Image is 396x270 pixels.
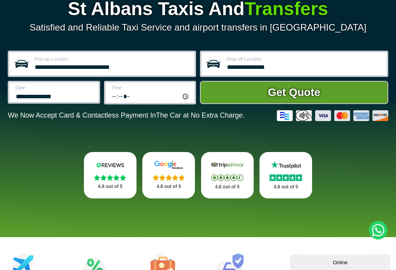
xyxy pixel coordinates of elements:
[92,182,128,191] p: 4.8 out of 5
[151,161,186,169] img: Google
[142,152,195,198] a: Google Stars 4.8 out of 5
[270,174,302,181] img: Stars
[151,182,186,191] p: 4.8 out of 5
[200,81,388,104] button: Get Quote
[268,161,304,169] img: Trustpilot
[268,182,304,192] p: 4.8 out of 5
[34,57,190,62] label: Pick-up Location
[259,152,312,198] a: Trustpilot Stars 4.8 out of 5
[210,161,245,169] img: Tripadvisor
[15,85,94,90] label: Date
[111,85,190,90] label: Time
[153,174,185,181] img: Stars
[226,57,382,62] label: Drop-off Location
[92,161,128,169] img: Reviews.io
[211,174,243,181] img: Stars
[8,111,244,120] p: We Now Accept Card & Contactless Payment In
[8,22,388,33] p: Satisfied and Reliable Taxi Service and airport transfers in [GEOGRAPHIC_DATA]
[201,152,254,198] a: Tripadvisor Stars 4.8 out of 5
[94,174,126,181] img: Stars
[210,182,245,192] p: 4.8 out of 5
[84,152,137,198] a: Reviews.io Stars 4.8 out of 5
[156,111,244,119] span: The Car at No Extra Charge.
[290,253,392,270] iframe: chat widget
[277,110,388,121] img: Credit And Debit Cards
